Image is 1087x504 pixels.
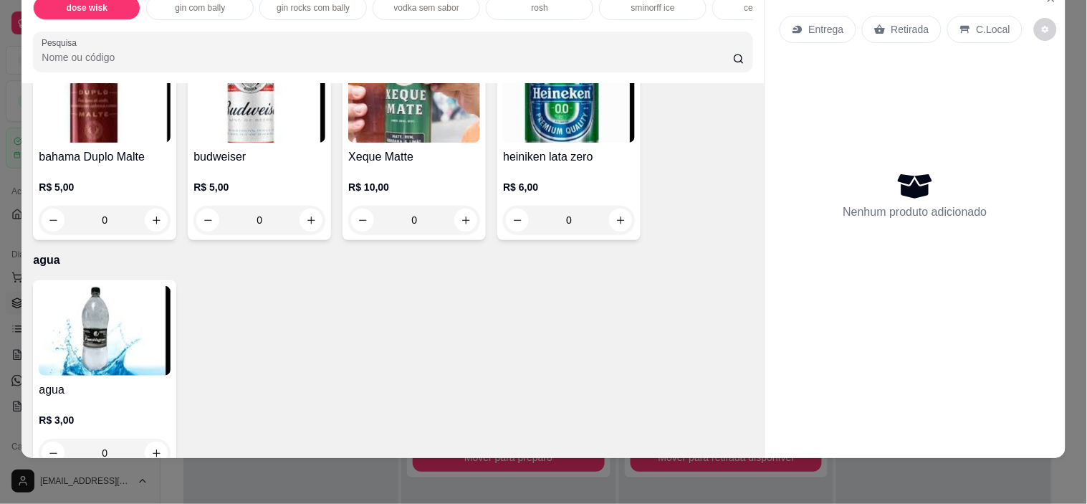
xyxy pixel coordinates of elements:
[506,209,529,232] button: decrease-product-quantity
[42,37,82,49] label: Pesquisa
[39,53,171,143] img: product-image
[348,180,480,194] p: R$ 10,00
[193,148,325,166] h4: budweiser
[193,53,325,143] img: product-image
[631,2,675,14] p: sminorff ice
[503,148,635,166] h4: heiniken lata zero
[809,22,844,37] p: Entrega
[39,413,171,427] p: R$ 3,00
[39,381,171,399] h4: agua
[193,180,325,194] p: R$ 5,00
[394,2,459,14] p: vodka sem sabor
[503,180,635,194] p: R$ 6,00
[744,2,788,14] p: cerveja lata
[454,209,477,232] button: increase-product-quantity
[348,53,480,143] img: product-image
[145,209,168,232] button: increase-product-quantity
[609,209,632,232] button: increase-product-quantity
[503,53,635,143] img: product-image
[42,442,64,465] button: decrease-product-quantity
[145,442,168,465] button: increase-product-quantity
[39,180,171,194] p: R$ 5,00
[42,209,64,232] button: decrease-product-quantity
[39,286,171,376] img: product-image
[277,2,350,14] p: gin rocks com bally
[175,2,225,14] p: gin com bally
[1034,18,1057,41] button: decrease-product-quantity
[348,148,480,166] h4: Xeque Matte
[351,209,374,232] button: decrease-product-quantity
[891,22,929,37] p: Retirada
[300,209,322,232] button: increase-product-quantity
[843,204,987,221] p: Nenhum produto adicionado
[33,252,752,269] p: agua
[196,209,219,232] button: decrease-product-quantity
[42,50,733,65] input: Pesquisa
[67,2,107,14] p: dose wisk
[39,148,171,166] h4: bahama Duplo Malte
[532,2,548,14] p: rosh
[977,22,1010,37] p: C.Local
